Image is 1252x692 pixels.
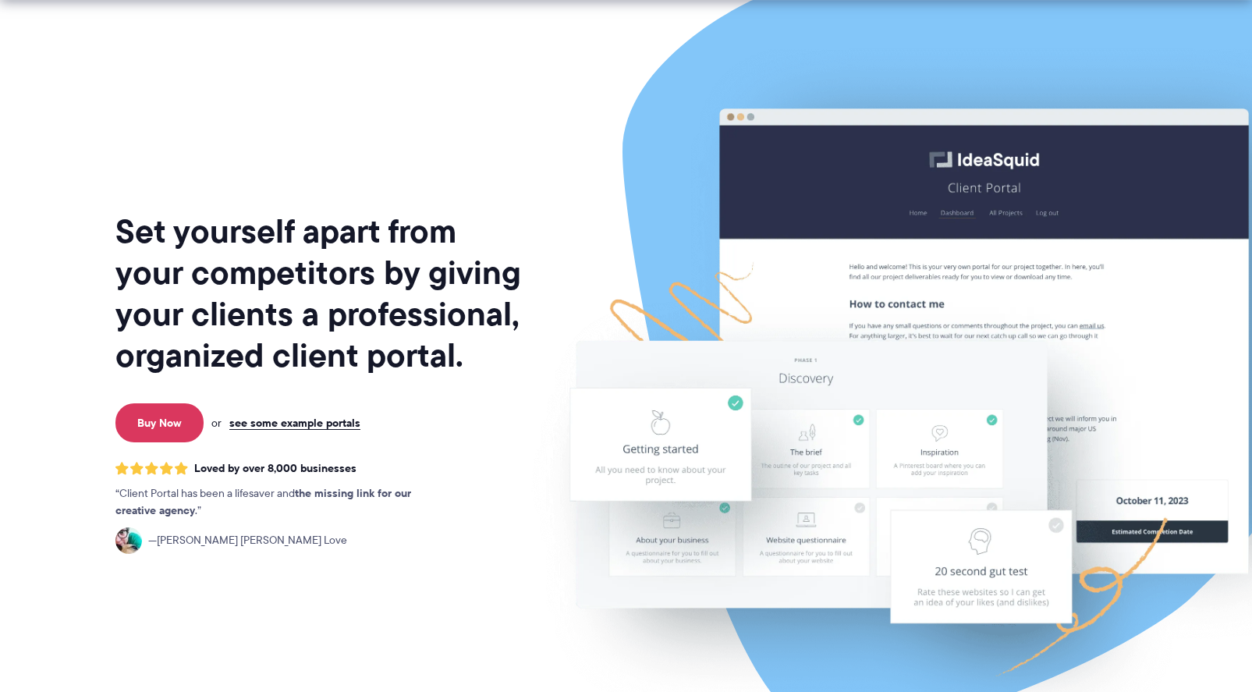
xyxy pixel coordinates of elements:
a: see some example portals [229,416,360,430]
p: Client Portal has been a lifesaver and . [115,485,443,520]
span: or [211,416,222,430]
span: Loved by over 8,000 businesses [194,462,356,475]
a: Buy Now [115,403,204,442]
strong: the missing link for our creative agency [115,484,411,519]
h1: Set yourself apart from your competitors by giving your clients a professional, organized client ... [115,211,524,376]
span: [PERSON_NAME] [PERSON_NAME] Love [148,532,347,549]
